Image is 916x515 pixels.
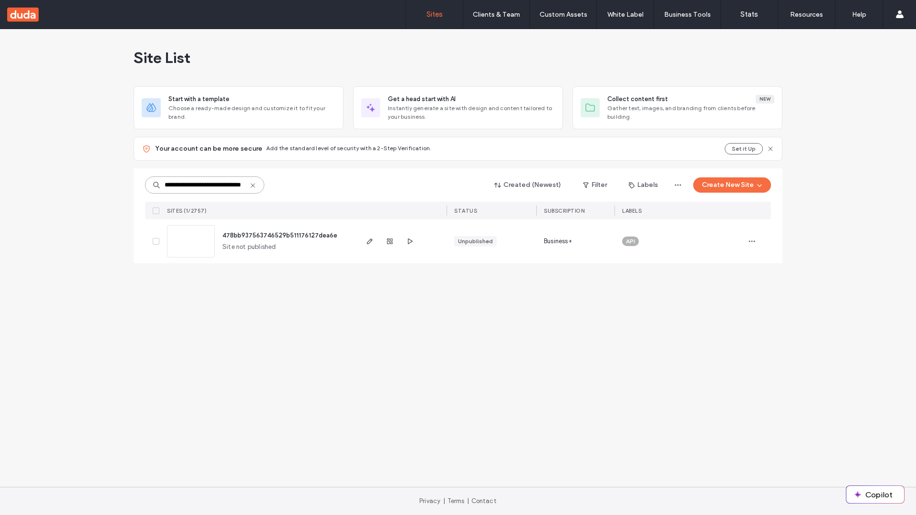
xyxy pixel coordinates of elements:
[486,177,570,193] button: Created (Newest)
[134,48,190,67] span: Site List
[448,497,465,505] a: Terms
[790,10,823,19] label: Resources
[167,207,207,214] span: SITES (1/2757)
[222,232,337,239] a: 478bb937563746529b511176127dea6e
[454,207,477,214] span: STATUS
[473,10,520,19] label: Clients & Team
[467,497,469,505] span: |
[756,95,774,103] div: New
[540,10,587,19] label: Custom Assets
[607,10,644,19] label: White Label
[693,177,771,193] button: Create New Site
[134,86,343,129] div: Start with a templateChoose a ready-made design and customize it to fit your brand.
[572,86,782,129] div: Collect content firstNewGather text, images, and branding from clients before building.
[458,237,493,246] div: Unpublished
[353,86,563,129] div: Get a head start with AIInstantly generate a site with design and content tailored to your business.
[155,144,262,154] span: Your account can be more secure
[427,10,443,19] label: Sites
[544,237,572,246] span: Business+
[725,143,763,154] button: Set it Up
[622,207,642,214] span: LABELS
[607,104,774,121] span: Gather text, images, and branding from clients before building.
[852,10,866,19] label: Help
[388,104,555,121] span: Instantly generate a site with design and content tailored to your business.
[471,497,497,505] a: Contact
[846,486,904,503] button: Copilot
[740,10,758,19] label: Stats
[620,177,666,193] button: Labels
[419,497,440,505] a: Privacy
[626,237,635,246] span: API
[388,94,456,104] span: Get a head start with AI
[222,242,276,252] span: Site not published
[168,104,335,121] span: Choose a ready-made design and customize it to fit your brand.
[168,94,229,104] span: Start with a template
[607,94,668,104] span: Collect content first
[573,177,616,193] button: Filter
[266,144,431,152] span: Add the standard level of security with a 2-Step Verification.
[544,207,584,214] span: SUBSCRIPTION
[664,10,711,19] label: Business Tools
[443,497,445,505] span: |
